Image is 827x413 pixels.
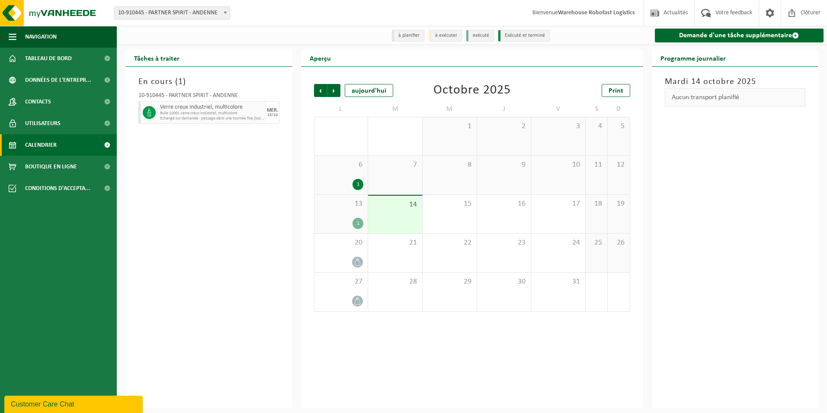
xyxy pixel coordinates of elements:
[427,160,472,170] span: 8
[535,277,581,287] span: 31
[652,49,734,66] h2: Programme journalier
[481,238,527,248] span: 23
[372,200,418,210] span: 14
[481,160,527,170] span: 9
[392,30,424,42] li: à planifier
[612,160,625,170] span: 12
[466,30,494,42] li: exécuté
[498,30,550,42] li: Exécuté et terminé
[353,218,363,229] div: 1
[25,177,90,199] span: Conditions d'accepta...
[481,199,527,209] span: 16
[477,101,532,117] td: J
[372,238,418,248] span: 21
[25,156,77,177] span: Boutique en ligne
[368,101,423,117] td: M
[427,199,472,209] span: 15
[602,84,630,97] a: Print
[25,48,72,69] span: Tableau de bord
[481,277,527,287] span: 30
[25,91,51,113] span: Contacts
[25,26,57,48] span: Navigation
[427,122,472,131] span: 1
[178,77,183,86] span: 1
[25,113,61,134] span: Utilisateurs
[138,93,279,101] div: 10-910445 - PARTNER SPIRIT - ANDENNE
[267,113,278,117] div: 15/10
[25,69,91,91] span: Données de l'entrepr...
[535,199,581,209] span: 17
[319,199,364,209] span: 13
[319,277,364,287] span: 27
[160,111,264,116] span: Bulle 1000L verre creux industriel, multicolore
[267,108,278,113] div: MER.
[665,88,806,106] div: Aucun transport planifié
[433,84,511,97] div: Octobre 2025
[535,238,581,248] span: 24
[586,101,608,117] td: S
[301,49,340,66] h2: Aperçu
[535,160,581,170] span: 10
[427,277,472,287] span: 29
[612,199,625,209] span: 19
[481,122,527,131] span: 2
[160,104,264,111] span: Verre creux industriel, multicolore
[608,101,630,117] td: D
[138,75,279,88] h3: En cours ( )
[319,238,364,248] span: 20
[612,238,625,248] span: 26
[590,199,603,209] span: 18
[125,49,188,66] h2: Tâches à traiter
[319,160,364,170] span: 6
[25,134,57,156] span: Calendrier
[612,122,625,131] span: 5
[353,179,363,190] div: 1
[372,160,418,170] span: 7
[372,277,418,287] span: 28
[535,122,581,131] span: 3
[655,29,824,42] a: Demande d'une tâche supplémentaire
[558,10,635,16] strong: Warehouse Robofast Logistics
[590,160,603,170] span: 11
[423,101,477,117] td: M
[590,122,603,131] span: 4
[314,101,369,117] td: L
[115,7,230,19] span: 10-910445 - PARTNER SPIRIT - ANDENNE
[590,238,603,248] span: 25
[531,101,586,117] td: V
[665,75,806,88] h3: Mardi 14 octobre 2025
[609,87,623,94] span: Print
[429,30,462,42] li: à exécuter
[160,116,264,121] span: Echange sur demande - passage dans une tournée fixe (traitement inclus)
[114,6,230,19] span: 10-910445 - PARTNER SPIRIT - ANDENNE
[345,84,393,97] div: aujourd'hui
[314,84,327,97] span: Précédent
[4,394,144,413] iframe: chat widget
[327,84,340,97] span: Suivant
[427,238,472,248] span: 22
